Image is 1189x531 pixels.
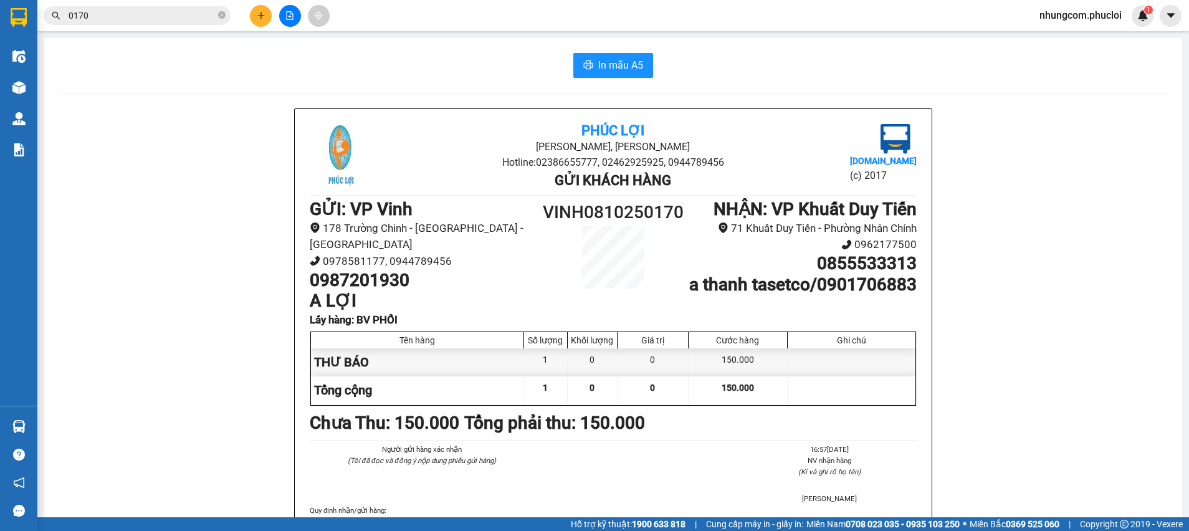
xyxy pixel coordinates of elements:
li: Hotline: 02386655777, 02462925925, 0944789456 [411,155,815,170]
span: question-circle [13,449,25,461]
span: phone [841,239,852,250]
li: (c) 2017 [850,168,917,183]
span: Tổng cộng [314,383,372,398]
span: aim [314,11,323,20]
span: close-circle [218,10,226,22]
b: GỬI : VP Vinh [310,199,413,219]
img: logo.jpg [310,124,372,186]
b: Tổng phải thu: 150.000 [464,413,645,433]
strong: 1900 633 818 [632,519,685,529]
img: warehouse-icon [12,420,26,433]
div: Số lượng [527,335,564,345]
span: nhungcom.phucloi [1029,7,1132,23]
i: (Kí và ghi rõ họ tên) [798,467,861,476]
div: 1 [524,348,568,376]
div: Khối lượng [571,335,614,345]
b: Phúc Lợi [581,123,644,138]
button: caret-down [1160,5,1182,27]
h1: A LỢI [310,290,537,312]
button: file-add [279,5,301,27]
sup: 1 [1144,6,1153,14]
h1: a thanh tasetco/0901706883 [689,274,917,295]
span: Cung cấp máy in - giấy in: [706,517,803,531]
span: printer [583,60,593,72]
div: Giá trị [621,335,685,345]
img: warehouse-icon [12,81,26,94]
input: Tìm tên, số ĐT hoặc mã đơn [69,9,216,22]
li: 16:57[DATE] [743,444,917,455]
span: search [52,11,60,20]
div: Ghi chú [791,335,912,345]
button: plus [250,5,272,27]
span: message [13,505,25,517]
span: notification [13,477,25,489]
span: Miền Nam [806,517,960,531]
strong: 0708 023 035 - 0935 103 250 [846,519,960,529]
span: file-add [285,11,294,20]
b: NHẬN : VP Khuất Duy Tiến [714,199,917,219]
span: ⚪️ [963,522,967,527]
span: | [695,517,697,531]
b: Lấy hàng : BV PHỔI [310,313,398,326]
li: [PERSON_NAME] [743,493,917,504]
i: (Tôi đã đọc và đồng ý nộp dung phiếu gửi hàng) [348,456,496,465]
button: printerIn mẫu A5 [573,53,653,78]
li: NV nhận hàng [743,455,917,466]
strong: 0369 525 060 [1006,519,1059,529]
span: 0 [650,383,655,393]
span: plus [257,11,265,20]
button: aim [308,5,330,27]
span: phone [310,256,320,266]
span: Hỗ trợ kỹ thuật: [571,517,685,531]
h1: VINH0810250170 [537,199,689,226]
img: icon-new-feature [1137,10,1148,21]
li: 71 Khuất Duy Tiến - Phường Nhân Chính [689,220,917,237]
h1: 0855533313 [689,253,917,274]
li: - Không để tiền, các chất cấm, hàng hóa cấm vận chuyển vào hàng hóa gửi. [322,516,917,527]
span: 1 [1146,6,1150,14]
div: THƯ BÁO [311,348,524,376]
div: 150.000 [689,348,788,376]
li: Người gửi hàng xác nhận [335,444,509,455]
span: environment [718,222,728,233]
span: | [1069,517,1071,531]
li: 0962177500 [689,236,917,253]
span: close-circle [218,11,226,19]
li: 0978581177, 0944789456 [310,253,537,270]
span: environment [310,222,320,233]
img: solution-icon [12,143,26,156]
h1: 0987201930 [310,270,537,291]
b: Chưa Thu : 150.000 [310,413,459,433]
div: Tên hàng [314,335,520,345]
img: warehouse-icon [12,50,26,63]
span: copyright [1120,520,1129,529]
span: Miền Bắc [970,517,1059,531]
div: 0 [618,348,689,376]
div: 0 [568,348,618,376]
b: [DOMAIN_NAME] [850,156,917,166]
span: 1 [543,383,548,393]
b: Gửi khách hàng [555,173,671,188]
img: warehouse-icon [12,112,26,125]
img: logo.jpg [881,124,910,154]
li: [PERSON_NAME], [PERSON_NAME] [411,139,815,155]
img: logo-vxr [11,8,27,27]
span: In mẫu A5 [598,57,643,73]
span: caret-down [1165,10,1177,21]
li: 178 Trường Chinh - [GEOGRAPHIC_DATA] - [GEOGRAPHIC_DATA] [310,220,537,253]
span: 150.000 [722,383,754,393]
span: 0 [590,383,594,393]
div: Cước hàng [692,335,784,345]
